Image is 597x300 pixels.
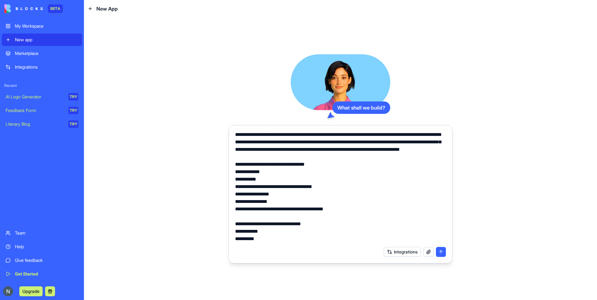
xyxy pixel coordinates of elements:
[19,288,43,294] a: Upgrade
[2,118,82,130] a: Literary BlogTRY
[96,5,118,12] span: New App
[2,240,82,253] a: Help
[2,34,82,46] a: New app
[2,47,82,60] a: Marketplace
[2,254,82,266] a: Give feedback
[15,271,78,277] div: Get Started
[19,286,43,296] button: Upgrade
[68,107,78,114] div: TRY
[68,93,78,101] div: TRY
[15,50,78,56] div: Marketplace
[6,121,64,127] div: Literary Blog
[15,37,78,43] div: New app
[6,94,64,100] div: AI Logo Generator
[2,20,82,32] a: My Workspace
[15,64,78,70] div: Integrations
[2,104,82,117] a: Feedback FormTRY
[15,23,78,29] div: My Workspace
[332,101,390,114] div: What shall we build?
[48,4,63,13] div: BETA
[4,4,43,13] img: logo
[384,247,421,257] button: Integrations
[2,91,82,103] a: AI Logo GeneratorTRY
[68,120,78,128] div: TRY
[15,230,78,236] div: Team
[2,61,82,73] a: Integrations
[4,4,63,13] a: BETA
[6,107,64,114] div: Feedback Form
[3,286,13,296] img: ACg8ocL1vD7rAQ2IFbhM59zu4LmKacefKTco8m5b5FOE3v_IX66Kcw=s96-c
[2,268,82,280] a: Get Started
[2,83,82,88] span: Recent
[2,227,82,239] a: Team
[15,244,78,250] div: Help
[15,257,78,263] div: Give feedback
